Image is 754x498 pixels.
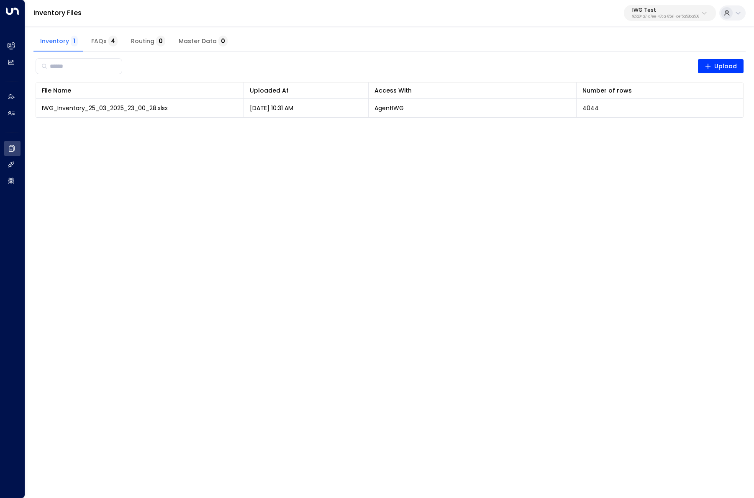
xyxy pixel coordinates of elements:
[632,15,699,18] p: 927204a7-d7ee-47ca-85e1-def5a58ba506
[108,36,118,46] span: 4
[156,36,165,46] span: 0
[91,38,118,45] span: FAQs
[250,85,362,95] div: Uploaded At
[42,104,168,112] span: IWG_Inventory_25_03_2025_23_00_28.xlsx
[624,5,716,21] button: IWG Test927204a7-d7ee-47ca-85e1-def5a58ba506
[582,104,599,112] span: 4044
[374,104,404,112] p: AgentIWG
[42,85,71,95] div: File Name
[71,36,78,46] span: 1
[131,38,165,45] span: Routing
[374,85,570,95] div: Access With
[582,85,632,95] div: Number of rows
[698,59,744,73] button: Upload
[33,8,82,18] a: Inventory Files
[218,36,228,46] span: 0
[582,85,737,95] div: Number of rows
[705,61,737,72] span: Upload
[42,85,238,95] div: File Name
[40,38,78,45] span: Inventory
[179,38,228,45] span: Master Data
[250,104,293,112] p: [DATE] 10:31 AM
[250,85,289,95] div: Uploaded At
[632,8,699,13] p: IWG Test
